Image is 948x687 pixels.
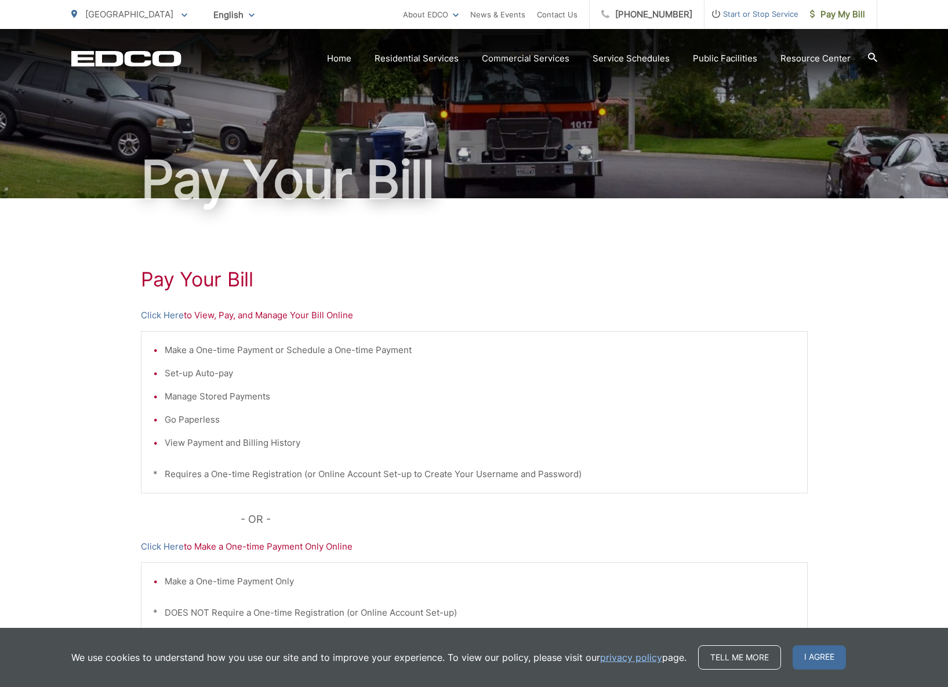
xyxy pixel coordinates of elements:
[593,52,670,66] a: Service Schedules
[165,575,796,588] li: Make a One-time Payment Only
[780,52,851,66] a: Resource Center
[165,413,796,427] li: Go Paperless
[698,645,781,670] a: Tell me more
[165,436,796,450] li: View Payment and Billing History
[793,645,846,670] span: I agree
[141,268,808,291] h1: Pay Your Bill
[141,540,184,554] a: Click Here
[600,650,662,664] a: privacy policy
[153,606,796,620] p: * DOES NOT Require a One-time Registration (or Online Account Set-up)
[375,52,459,66] a: Residential Services
[327,52,351,66] a: Home
[85,9,173,20] span: [GEOGRAPHIC_DATA]
[71,50,181,67] a: EDCD logo. Return to the homepage.
[165,390,796,404] li: Manage Stored Payments
[141,308,184,322] a: Click Here
[165,343,796,357] li: Make a One-time Payment or Schedule a One-time Payment
[205,5,263,25] span: English
[141,308,808,322] p: to View, Pay, and Manage Your Bill Online
[693,52,757,66] a: Public Facilities
[403,8,459,21] a: About EDCO
[482,52,569,66] a: Commercial Services
[165,366,796,380] li: Set-up Auto-pay
[470,8,525,21] a: News & Events
[71,151,877,209] h1: Pay Your Bill
[153,467,796,481] p: * Requires a One-time Registration (or Online Account Set-up to Create Your Username and Password)
[537,8,577,21] a: Contact Us
[241,511,808,528] p: - OR -
[71,650,687,664] p: We use cookies to understand how you use our site and to improve your experience. To view our pol...
[810,8,865,21] span: Pay My Bill
[141,540,808,554] p: to Make a One-time Payment Only Online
